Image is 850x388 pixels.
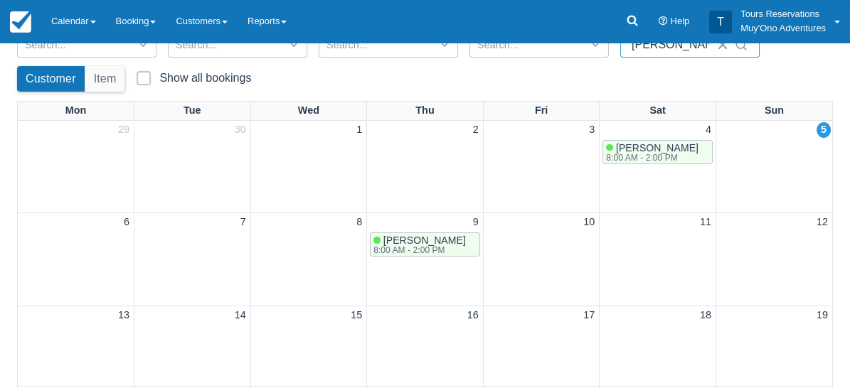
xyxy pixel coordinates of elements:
[588,38,602,52] span: Dropdown icon
[740,7,826,21] p: Tours Reservations
[287,38,301,52] span: Dropdown icon
[354,215,365,230] a: 8
[762,102,787,120] a: Sun
[370,232,480,257] a: [PERSON_NAME]8:00 AM - 2:00 PM
[181,102,204,120] a: Tue
[470,215,482,230] a: 9
[697,308,714,323] a: 18
[348,308,365,323] a: 15
[616,142,698,153] span: [PERSON_NAME]
[532,102,551,120] a: Fri
[470,122,482,138] a: 2
[238,215,249,230] a: 7
[697,215,714,230] a: 11
[814,215,831,230] a: 12
[703,122,714,138] a: 4
[709,11,732,33] div: T
[817,122,831,138] a: 5
[659,17,668,26] i: Help
[63,102,90,120] a: Mon
[671,16,690,26] span: Help
[413,102,437,120] a: Thu
[115,308,132,323] a: 13
[437,38,452,52] span: Dropdown icon
[159,71,251,85] div: Show all bookings
[632,32,708,58] input: Name, ID, Email...
[373,246,463,254] div: 8:00 AM - 2:00 PM
[740,21,826,36] p: Muy'Ono Adventures
[354,122,365,138] a: 1
[121,215,132,230] a: 6
[464,308,482,323] a: 16
[586,122,597,138] a: 3
[383,235,466,246] span: [PERSON_NAME]
[115,122,132,138] a: 29
[606,153,696,162] div: 8:00 AM - 2:00 PM
[814,308,831,323] a: 19
[602,140,713,164] a: [PERSON_NAME]8:00 AM - 2:00 PM
[232,122,249,138] a: 30
[10,11,31,33] img: checkfront-main-nav-mini-logo.png
[17,66,85,92] button: Customer
[85,66,125,92] button: Item
[136,38,150,52] span: Dropdown icon
[580,308,597,323] a: 17
[295,102,322,120] a: Wed
[580,215,597,230] a: 10
[232,308,249,323] a: 14
[647,102,668,120] a: Sat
